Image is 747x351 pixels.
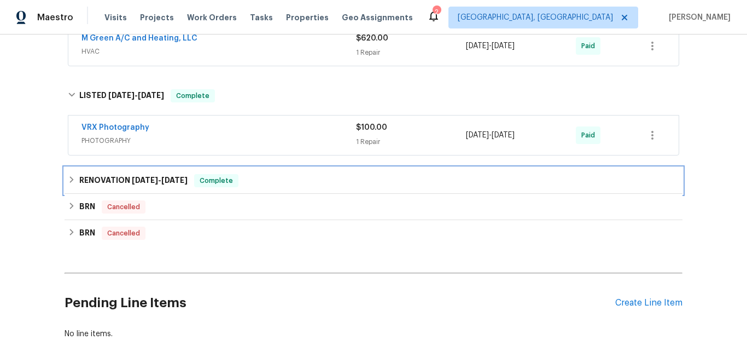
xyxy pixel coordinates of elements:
span: Cancelled [103,202,144,212]
span: Visits [104,12,127,23]
span: - [132,176,188,184]
span: Maestro [37,12,73,23]
h6: BRN [79,227,95,240]
a: VRX Photography [81,124,149,131]
div: 1 Repair [356,136,466,147]
h2: Pending Line Items [65,278,615,329]
span: HVAC [81,46,356,57]
div: LISTED [DATE]-[DATE]Complete [65,78,682,113]
span: [DATE] [492,131,515,139]
div: 2 [433,7,440,18]
span: [DATE] [161,176,188,184]
span: [DATE] [138,91,164,99]
span: Cancelled [103,228,144,239]
span: - [108,91,164,99]
span: Geo Assignments [342,12,413,23]
span: - [466,130,515,141]
div: BRN Cancelled [65,220,682,246]
span: [DATE] [132,176,158,184]
h6: BRN [79,200,95,214]
span: [GEOGRAPHIC_DATA], [GEOGRAPHIC_DATA] [458,12,613,23]
div: 1 Repair [356,47,466,58]
span: Complete [172,90,214,101]
div: RENOVATION [DATE]-[DATE]Complete [65,168,682,194]
div: BRN Cancelled [65,194,682,220]
span: Complete [195,175,237,186]
span: [DATE] [492,42,515,50]
span: $100.00 [356,124,387,131]
h6: RENOVATION [79,174,188,187]
div: Create Line Item [615,298,682,308]
a: M Green A/C and Heating, LLC [81,34,197,42]
span: [DATE] [108,91,135,99]
span: [PERSON_NAME] [664,12,731,23]
div: No line items. [65,329,682,340]
span: Properties [286,12,329,23]
span: Paid [581,41,599,51]
span: $620.00 [356,34,388,42]
span: Paid [581,130,599,141]
span: Projects [140,12,174,23]
span: PHOTOGRAPHY [81,135,356,146]
span: [DATE] [466,131,489,139]
h6: LISTED [79,89,164,102]
span: Tasks [250,14,273,21]
span: - [466,41,515,51]
span: [DATE] [466,42,489,50]
span: Work Orders [187,12,237,23]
